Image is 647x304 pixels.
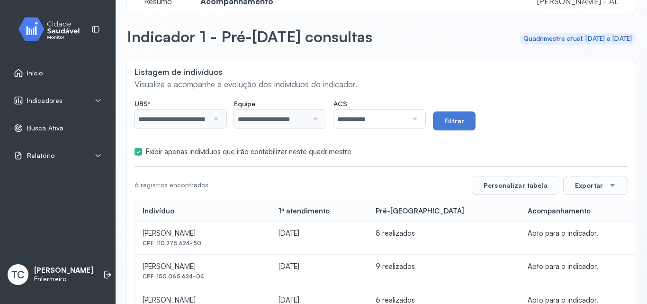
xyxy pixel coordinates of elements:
div: Indivíduo [143,207,174,216]
span: UBS [135,100,150,108]
div: 1º atendimento [279,207,329,216]
button: Filtrar [433,111,476,130]
td: Apto para o indicador. [520,255,646,288]
span: Relatório [27,152,54,160]
div: CPF: 110.275.624-50 [143,240,263,247]
span: Início [27,69,43,77]
span: ACS [333,100,347,108]
button: Personalizar tabela [472,176,559,195]
div: 8 realizados [376,229,512,238]
label: Exibir apenas indivíduos que irão contabilizar neste quadrimestre [146,147,351,157]
p: Listagem de indivíduos [135,67,628,77]
p: [PERSON_NAME] [34,266,93,275]
p: Enfermeiro [34,275,93,283]
div: Quadrimestre atual: [DATE] a [DATE] [523,35,632,43]
p: Visualize e acompanhe a evolução dos indivíduos do indicador. [135,79,628,89]
span: Indicadores [27,97,63,105]
div: Acompanhamento [528,207,591,216]
img: monitor.svg [10,15,95,43]
a: Busca Ativa [14,123,102,133]
td: Apto para o indicador. [520,221,646,255]
p: Indicador 1 - Pré-[DATE] consultas [127,27,372,46]
span: Busca Ativa [27,124,63,132]
div: CPF: 150.065.624-04 [143,273,263,280]
div: [PERSON_NAME] [143,229,263,238]
div: 9 realizados [376,262,512,271]
a: Início [14,68,102,78]
span: TC [11,268,25,281]
span: Equipe [234,100,255,108]
button: Exportar [563,176,628,195]
div: [PERSON_NAME] [143,262,263,271]
div: [DATE] [279,229,360,238]
div: [DATE] [279,262,360,271]
div: Pré-[GEOGRAPHIC_DATA] [376,207,464,216]
div: 6 registros encontrados [135,181,208,189]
